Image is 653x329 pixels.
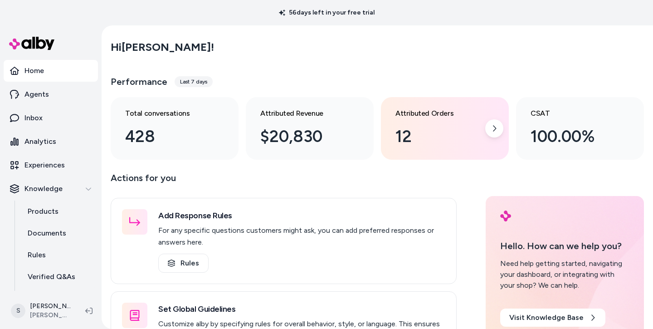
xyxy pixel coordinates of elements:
img: alby Logo [500,211,511,221]
a: Verified Q&As [19,266,98,288]
a: Inbox [4,107,98,129]
a: Total conversations 428 [111,97,239,160]
a: CSAT 100.00% [516,97,644,160]
a: Documents [19,222,98,244]
p: Rules [28,250,46,260]
p: Actions for you [111,171,457,192]
p: For any specific questions customers might ask, you can add preferred responses or answers here. [158,225,445,248]
div: 428 [125,124,210,149]
p: Home [24,65,44,76]
h3: Set Global Guidelines [158,303,445,315]
p: Knowledge [24,183,63,194]
p: Verified Q&As [28,271,75,282]
div: 100.00% [531,124,615,149]
p: Analytics [24,136,56,147]
a: Attributed Revenue $20,830 [246,97,374,160]
h3: CSAT [531,108,615,119]
p: [PERSON_NAME] [30,302,71,311]
h3: Add Response Rules [158,209,445,222]
span: [PERSON_NAME] [30,311,71,320]
p: Hello. How can we help you? [500,239,629,253]
p: 56 days left in your free trial [273,8,380,17]
a: Home [4,60,98,82]
div: Need help getting started, navigating your dashboard, or integrating with your shop? We can help. [500,258,629,291]
div: $20,830 [260,124,345,149]
p: Agents [24,89,49,100]
p: Documents [28,228,66,239]
p: Experiences [24,160,65,171]
h3: Attributed Orders [395,108,480,119]
h2: Hi [PERSON_NAME] ! [111,40,214,54]
a: Experiences [4,154,98,176]
h3: Attributed Revenue [260,108,345,119]
a: Visit Knowledge Base [500,309,605,327]
a: Attributed Orders 12 [381,97,509,160]
button: Knowledge [4,178,98,200]
p: Products [28,206,58,217]
a: Agents [4,83,98,105]
p: Inbox [24,113,43,123]
div: Last 7 days [175,76,213,87]
div: 12 [395,124,480,149]
h3: Total conversations [125,108,210,119]
h3: Performance [111,75,167,88]
img: alby Logo [9,37,54,50]
span: S [11,304,25,318]
a: Analytics [4,131,98,152]
a: Rules [158,254,209,273]
a: Products [19,201,98,222]
button: S[PERSON_NAME][PERSON_NAME] [5,296,78,325]
a: Rules [19,244,98,266]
